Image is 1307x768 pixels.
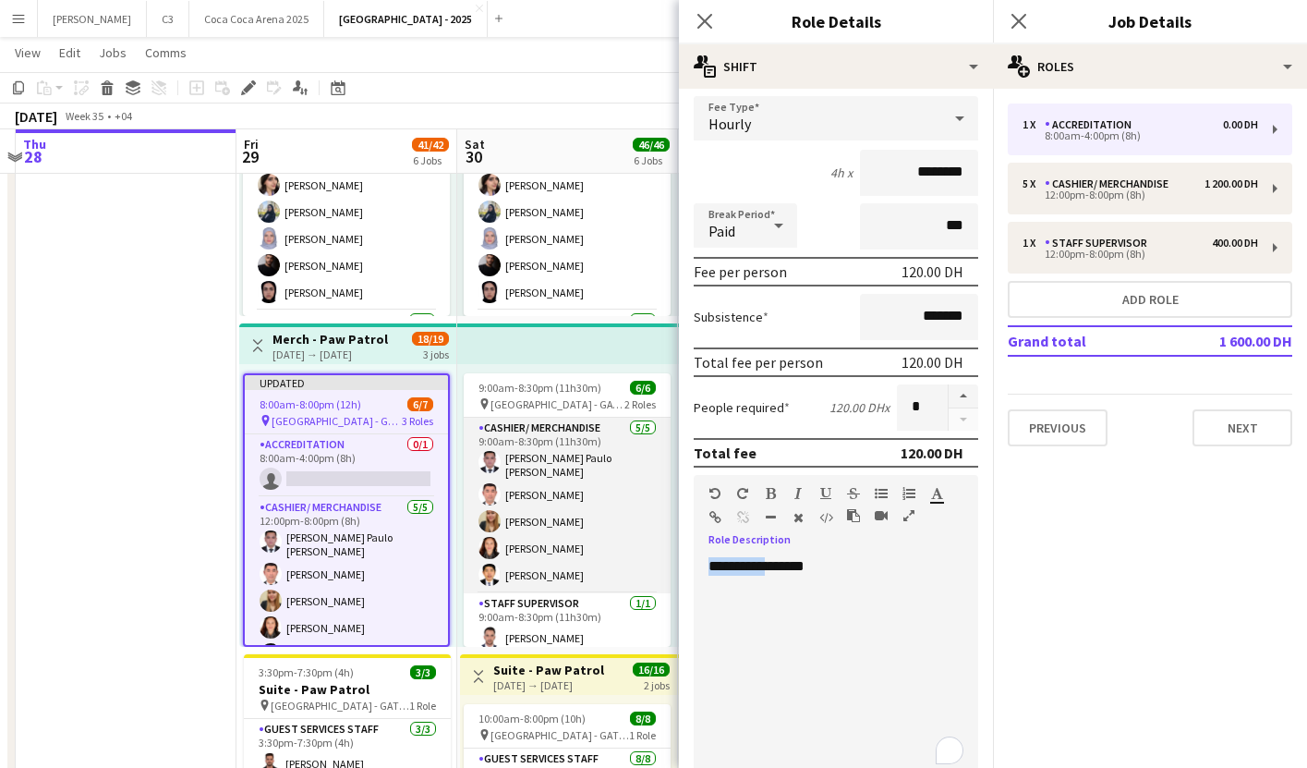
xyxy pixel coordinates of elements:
span: Edit [59,44,80,61]
a: Comms [138,41,194,65]
app-card-role: Staff Supervisor1/1 [243,311,450,373]
button: Coca Coca Arena 2025 [189,1,324,37]
div: +04 [115,109,132,123]
div: 2 jobs [644,677,670,692]
td: 1 600.00 DH [1176,326,1292,356]
span: 41/42 [412,138,449,152]
button: Redo [736,486,749,501]
button: Italic [792,486,805,501]
app-card-role: Guest Services Staff7/73:30pm-7:30pm (4h)[PERSON_NAME][PERSON_NAME][PERSON_NAME][PERSON_NAME][PER... [243,87,450,311]
button: [PERSON_NAME] [38,1,147,37]
div: 6 Jobs [634,153,669,167]
span: Hourly [708,115,751,133]
h3: Suite - Paw Patrol [244,681,451,698]
button: Strikethrough [847,486,860,501]
button: Ordered List [902,486,915,501]
button: Clear Formatting [792,510,805,525]
a: View [7,41,48,65]
button: Bold [764,486,777,501]
button: Horizontal Line [764,510,777,525]
div: 9:00am-8:30pm (11h30m)6/6 [GEOGRAPHIC_DATA] - GATE 72 RolesCashier/ Merchandise5/59:00am-8:30pm (... [464,373,671,647]
span: Fri [244,136,259,152]
div: 1 200.00 DH [1204,177,1258,190]
app-card-role: Staff Supervisor1/19:00am-8:30pm (11h30m)[PERSON_NAME] [464,593,671,656]
h3: Job Details [993,9,1307,33]
div: 12:00pm-8:00pm (8h) [1023,190,1258,200]
button: HTML Code [819,510,832,525]
span: 18/19 [412,332,449,346]
span: Paid [708,222,735,240]
button: Next [1192,409,1292,446]
span: 29 [241,146,259,167]
app-card-role: Guest Services Staff7/710:00am-8:00pm (10h)[PERSON_NAME][PERSON_NAME][PERSON_NAME][PERSON_NAME][P... [464,87,671,311]
app-card-role: Staff Supervisor1/1 [464,311,671,373]
div: Accreditation [1045,118,1139,131]
div: [DATE] [15,107,57,126]
div: Total fee [694,444,756,462]
button: Increase [949,384,978,408]
span: 9:00am-8:30pm (11h30m) [478,381,601,395]
a: Jobs [91,41,134,65]
app-job-card: 10:00am-8:00pm (10h)8/8 [GEOGRAPHIC_DATA] - GATE 72 RolesGuest Services Staff7/710:00am-8:00pm (1... [464,43,671,316]
div: 120.00 DH x [829,399,889,416]
app-card-role: Cashier/ Merchandise5/512:00pm-8:00pm (8h)[PERSON_NAME] Paulo [PERSON_NAME][PERSON_NAME][PERSON_N... [245,497,448,673]
span: 8:00am-8:00pm (12h) [260,397,361,411]
span: [GEOGRAPHIC_DATA] - GATE 7 [490,397,624,411]
span: View [15,44,41,61]
span: 3:30pm-7:30pm (4h) [259,665,354,679]
span: 28 [20,146,46,167]
button: Undo [708,486,721,501]
h3: Role Details [679,9,993,33]
button: [GEOGRAPHIC_DATA] - 2025 [324,1,488,37]
div: Fee per person [694,262,787,281]
div: Roles [993,44,1307,89]
button: Previous [1008,409,1107,446]
div: Staff Supervisor [1045,237,1155,250]
div: 12:00pm-8:00pm (8h) [1023,250,1258,259]
label: Subsistence [694,309,768,325]
app-job-card: Updated8:00am-8:00pm (12h)6/7 [GEOGRAPHIC_DATA] - GATE 73 RolesAccreditation0/18:00am-4:00pm (8h)... [243,373,450,647]
app-card-role: Accreditation0/18:00am-4:00pm (8h) [245,434,448,497]
span: Week 35 [61,109,107,123]
app-card-role: Cashier/ Merchandise5/59:00am-8:30pm (11h30m)[PERSON_NAME] Paulo [PERSON_NAME][PERSON_NAME][PERSO... [464,418,671,593]
div: 6 Jobs [413,153,448,167]
span: [GEOGRAPHIC_DATA] - GATE 7 [272,414,402,428]
button: Text Color [930,486,943,501]
td: Grand total [1008,326,1176,356]
div: Shift [679,44,993,89]
button: Add role [1008,281,1292,318]
span: Jobs [99,44,127,61]
button: Insert Link [708,510,721,525]
button: Unordered List [875,486,888,501]
div: 1 x [1023,118,1045,131]
span: 3 Roles [402,414,433,428]
span: 8/8 [630,712,656,725]
div: 5 x [1023,177,1045,190]
button: Underline [819,486,832,501]
button: Paste as plain text [847,508,860,523]
span: 16/16 [633,663,670,677]
span: 46/46 [633,138,670,152]
span: 6/7 [407,397,433,411]
div: 3 jobs [423,346,449,361]
span: [GEOGRAPHIC_DATA] - GATE 7 [271,699,409,713]
span: [GEOGRAPHIC_DATA] - GATE 7 [490,728,629,742]
h3: Merch - Paw Patrol [272,331,388,347]
app-job-card: 3:30pm-7:30pm (4h)8/8 [GEOGRAPHIC_DATA] - GATE 72 RolesGuest Services Staff7/73:30pm-7:30pm (4h)[... [243,43,450,316]
span: Thu [23,136,46,152]
span: 10:00am-8:00pm (10h) [478,712,586,725]
div: 120.00 DH [902,353,963,372]
div: Total fee per person [694,353,823,372]
div: [DATE] → [DATE] [272,347,388,361]
div: 4h x [830,165,853,181]
div: Cashier/ Merchandise [1045,177,1176,190]
div: 120.00 DH [902,262,963,281]
span: Comms [145,44,187,61]
div: 120.00 DH [901,444,963,462]
div: Updated [245,375,448,390]
button: C3 [147,1,189,37]
span: 1 Role [409,699,436,713]
span: Sat [465,136,485,152]
span: 2 Roles [624,397,656,411]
